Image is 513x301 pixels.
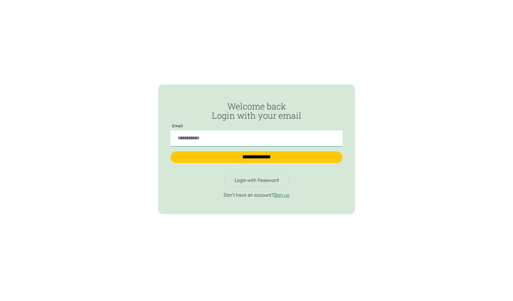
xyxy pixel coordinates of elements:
div: Login with Password [235,177,279,184]
form: Passwordless Login [170,102,343,169]
p: Don't have an account? [170,192,343,198]
a: Sign up [274,192,289,198]
label: Email [170,124,185,128]
h2: Welcome back Login with your email [170,102,343,120]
